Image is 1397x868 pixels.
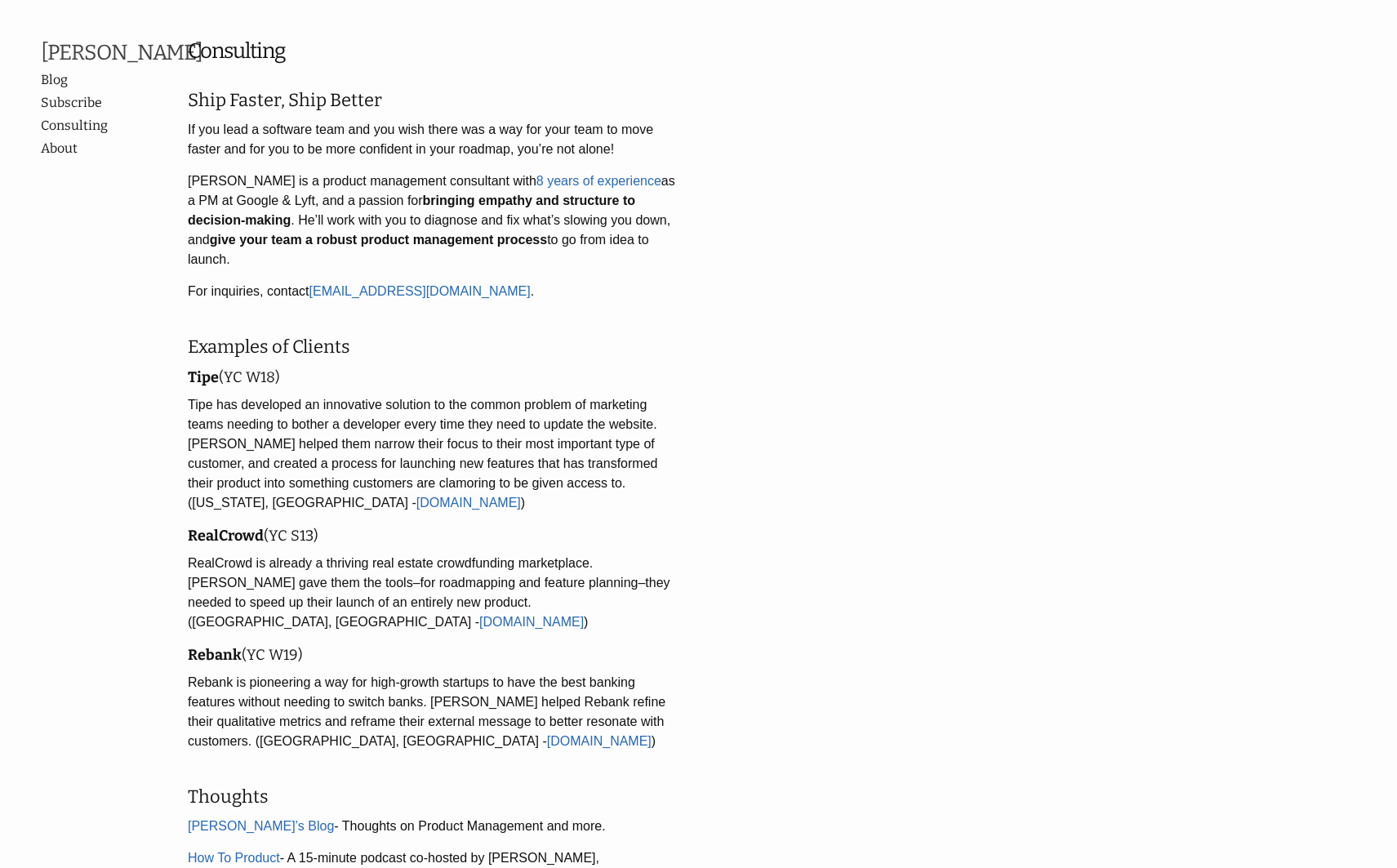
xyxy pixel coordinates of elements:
[188,525,678,547] h3: (YC S13)
[41,139,188,158] a: About
[188,368,219,386] strong: Tipe
[188,554,678,632] p: RealCrowd is already a thriving real estate crowdfunding marketplace. [PERSON_NAME] gave them the...
[188,646,242,664] strong: Rebank
[188,644,678,666] h3: (YC W19)
[41,70,171,90] a: Blog
[41,116,171,136] a: Consulting
[41,41,188,65] a: [PERSON_NAME]
[188,819,334,833] a: [PERSON_NAME]’s Blog
[188,851,280,865] a: How To Product
[188,120,678,159] p: If you lead a software team and you wish there was a way for your team to move faster and for you...
[188,817,678,836] p: - Thoughts on Product Management and more.
[210,233,547,247] strong: give your team a robust product management process
[188,527,264,545] strong: RealCrowd
[309,284,531,298] a: [EMAIL_ADDRESS][DOMAIN_NAME]
[188,87,678,114] h2: Ship Faster, Ship Better
[188,673,678,771] p: Rebank is pioneering a way for high-growth startups to have the best banking features without nee...
[188,783,678,810] h2: Thoughts
[188,171,678,269] p: [PERSON_NAME] is a product management consultant with as a PM at Google & Lyft, and a passion for...
[188,282,678,321] p: For inquiries, contact .
[41,93,171,113] a: Subscribe
[536,174,661,188] a: 8 years of experience
[188,367,678,389] h3: (YC W18)
[547,734,652,748] a: [DOMAIN_NAME]
[188,41,678,62] h1: Consulting
[188,395,678,513] p: Tipe has developed an innovative solution to the common problem of marketing teams needing to bot...
[479,615,584,629] a: [DOMAIN_NAME]
[188,333,678,360] h2: Examples of Clients
[416,496,521,510] a: [DOMAIN_NAME]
